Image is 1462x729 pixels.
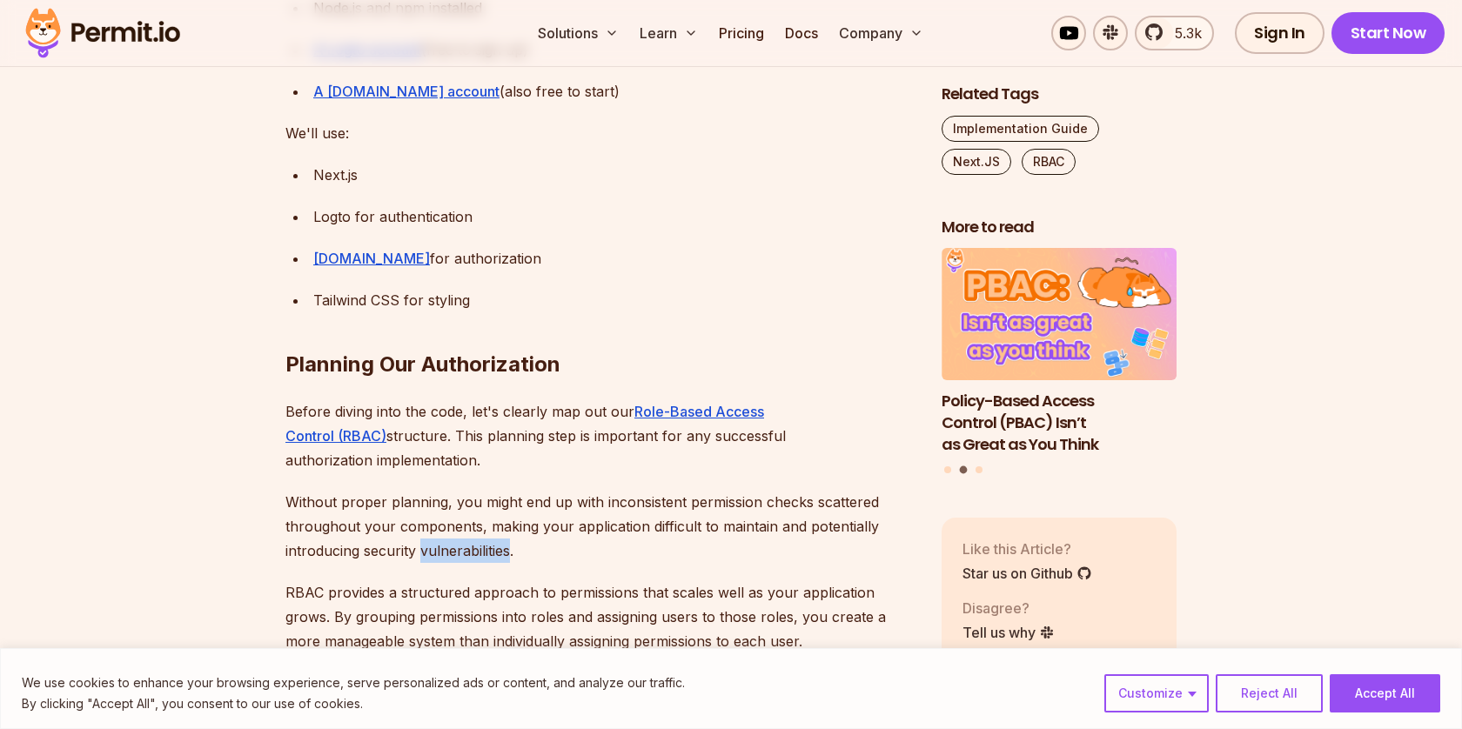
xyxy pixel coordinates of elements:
h3: Policy-Based Access Control (PBAC) Isn’t as Great as You Think [942,391,1177,455]
div: Logto for authentication [313,204,914,229]
button: Solutions [531,16,626,50]
button: Customize [1104,674,1209,712]
p: Disagree? [962,598,1055,619]
p: Like this Article? [962,538,1092,559]
a: Tell us why [962,622,1055,643]
li: 2 of 3 [942,249,1177,456]
button: Go to slide 2 [960,466,968,474]
button: Learn [633,16,705,50]
span: 5.3k [1164,23,1202,43]
button: Accept All [1330,674,1440,712]
div: for authorization [313,246,914,271]
a: Start Now [1331,12,1445,54]
a: [DOMAIN_NAME] [313,250,430,267]
p: RBAC provides a structured approach to permissions that scales well as your application grows. By... [285,580,914,653]
h2: More to read [942,217,1177,238]
a: 5.3k [1135,16,1214,50]
a: A [DOMAIN_NAME] account [313,83,500,100]
a: Star us on Github [962,563,1092,584]
div: Tailwind CSS for styling [313,288,914,312]
a: Implementation Guide [942,116,1099,142]
h2: Related Tags [942,84,1177,105]
p: Without proper planning, you might end up with inconsistent permission checks scattered throughou... [285,490,914,563]
a: Next.JS [942,149,1011,175]
img: Permit logo [17,3,188,63]
p: We use cookies to enhance your browsing experience, serve personalized ads or content, and analyz... [22,672,685,693]
a: Pricing [712,16,771,50]
a: RBAC [1022,149,1076,175]
p: Before diving into the code, let's clearly map out our structure. This planning step is important... [285,399,914,472]
button: Go to slide 1 [944,466,951,473]
div: Posts [942,249,1177,477]
button: Company [832,16,930,50]
div: (also free to start) [313,79,914,104]
img: Policy-Based Access Control (PBAC) Isn’t as Great as You Think [942,249,1177,381]
a: Docs [778,16,825,50]
p: By clicking "Accept All", you consent to our use of cookies. [22,693,685,714]
div: Next.js [313,163,914,187]
h2: Planning Our Authorization [285,281,914,378]
button: Reject All [1216,674,1323,712]
a: Sign In [1235,12,1325,54]
p: We'll use: [285,121,914,145]
a: Policy-Based Access Control (PBAC) Isn’t as Great as You ThinkPolicy-Based Access Control (PBAC) ... [942,249,1177,456]
button: Go to slide 3 [976,466,982,473]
